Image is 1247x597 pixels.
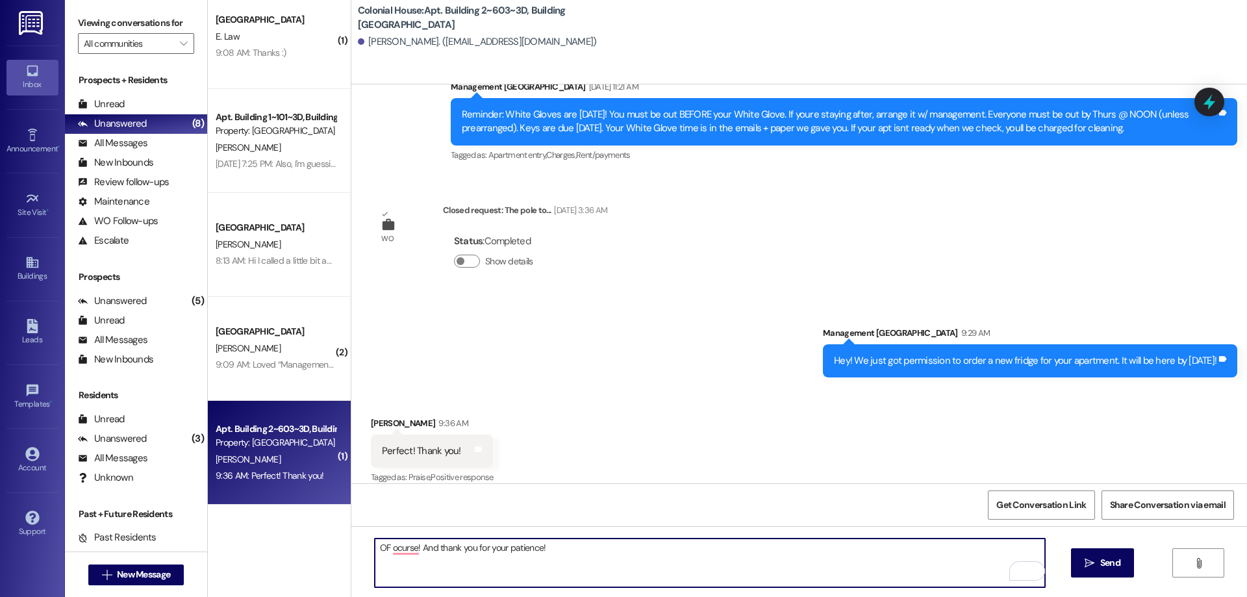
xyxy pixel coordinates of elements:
div: Unknown [78,471,133,485]
div: 9:36 AM [435,416,468,430]
div: Prospects + Residents [65,73,207,87]
div: [PERSON_NAME] [371,416,493,435]
div: Management [GEOGRAPHIC_DATA] [451,80,1237,98]
div: Unread [78,97,125,111]
div: Closed request: The pole to... [443,203,607,222]
img: ResiDesk Logo [19,11,45,35]
div: Hey! We just got permission to order a new fridge for your apartment. It will be here by [DATE]! [834,354,1216,368]
span: Rent/payments [576,149,631,160]
div: New Inbounds [78,353,153,366]
div: Unanswered [78,432,147,446]
b: Status [454,235,483,248]
i:  [102,570,112,580]
div: (5) [188,291,207,311]
label: Viewing conversations for [78,13,194,33]
div: All Messages [78,333,147,347]
span: • [47,206,49,215]
div: Property: [GEOGRAPHIC_DATA] [216,124,336,138]
button: Get Conversation Link [988,490,1094,520]
button: Send [1071,548,1134,578]
span: Apartment entry , [488,149,547,160]
div: Apt. Building 2~603~3D, Building [GEOGRAPHIC_DATA] [216,422,336,436]
div: [DATE] 7:25 PM: Also, I'm guessing that last text was automated, but there are still charges on b... [216,158,1125,170]
div: Review follow-ups [78,175,169,189]
div: Apt. Building 1~101~3D, Building [GEOGRAPHIC_DATA] [216,110,336,124]
button: New Message [88,565,184,585]
button: Share Conversation via email [1102,490,1234,520]
div: [GEOGRAPHIC_DATA] [216,325,336,338]
a: Templates • [6,379,58,414]
a: Inbox [6,60,58,95]
div: Unanswered [78,117,147,131]
span: Send [1100,556,1120,570]
span: [PERSON_NAME] [216,142,281,153]
span: [PERSON_NAME] [216,238,281,250]
div: 9:29 AM [958,326,990,340]
div: [PERSON_NAME]. ([EMAIL_ADDRESS][DOMAIN_NAME]) [358,35,597,49]
span: • [58,142,60,151]
div: Maintenance [78,195,149,209]
span: Charges , [546,149,576,160]
div: Prospects [65,270,207,284]
div: Tagged as: [371,468,493,487]
div: WO Follow-ups [78,214,158,228]
span: [PERSON_NAME] [216,453,281,465]
div: All Messages [78,136,147,150]
div: Unread [78,413,125,426]
a: Buildings [6,251,58,286]
div: [DATE] 3:36 AM [551,203,607,217]
div: [DATE] 11:21 AM [586,80,638,94]
textarea: To enrich screen reader interactions, please activate Accessibility in Grammarly extension settings [375,539,1045,587]
span: • [50,398,52,407]
i:  [180,38,187,49]
span: Positive response [431,472,493,483]
div: 9:08 AM: Thanks :) [216,47,286,58]
div: Escalate [78,234,129,248]
span: [PERSON_NAME] [216,342,281,354]
div: Perfect! Thank you! [382,444,461,458]
a: Account [6,443,58,478]
div: Unread [78,314,125,327]
span: Share Conversation via email [1110,498,1226,512]
a: Support [6,507,58,542]
div: [GEOGRAPHIC_DATA] [216,13,336,27]
div: [GEOGRAPHIC_DATA] [216,221,336,235]
div: Unanswered [78,294,147,308]
input: All communities [84,33,173,54]
i:  [1194,558,1203,568]
label: Show details [485,255,533,268]
span: Get Conversation Link [996,498,1086,512]
div: All Messages [78,451,147,465]
div: Tagged as: [451,146,1237,164]
i:  [1085,558,1094,568]
div: 9:36 AM: Perfect! Thank you! [216,470,323,481]
a: Leads [6,315,58,350]
div: Reminder: White Gloves are [DATE]! You must be out BEFORE your White Glove. If youre staying afte... [462,108,1216,136]
div: : Completed [454,231,538,251]
div: 8:13 AM: Hi I called a little bit ago and I'm here to pick up my room key. I'm in the office, is ... [216,255,641,266]
b: Colonial House: Apt. Building 2~603~3D, Building [GEOGRAPHIC_DATA] [358,4,618,32]
a: Site Visit • [6,188,58,223]
span: New Message [117,568,170,581]
span: Praise , [409,472,431,483]
div: (3) [188,429,207,449]
span: E. Law [216,31,240,42]
div: Residents [65,388,207,402]
div: 9:09 AM: Loved “Management Colonial House (Colonial House): Your mailbox key will be in your apar... [216,359,618,370]
div: Property: [GEOGRAPHIC_DATA] [216,436,336,450]
div: Past Residents [78,531,157,544]
div: WO [381,232,394,246]
div: New Inbounds [78,156,153,170]
div: (8) [189,114,207,134]
div: Management [GEOGRAPHIC_DATA] [823,326,1237,344]
div: Past + Future Residents [65,507,207,521]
